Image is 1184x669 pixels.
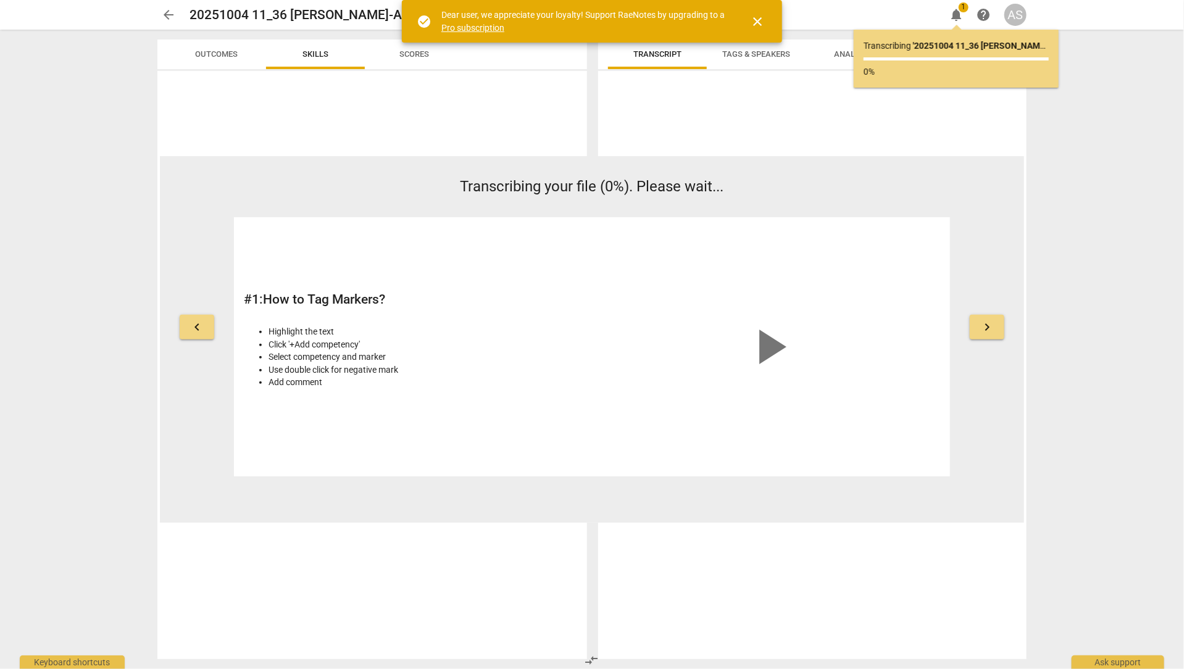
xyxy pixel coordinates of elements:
span: Tags & Speakers [722,49,790,59]
span: compare_arrows [585,653,599,668]
span: keyboard_arrow_right [980,320,994,334]
li: Add comment [269,376,585,389]
span: keyboard_arrow_left [190,320,204,334]
span: Transcribing your file (0%). Please wait... [461,178,724,195]
span: Outcomes [196,49,238,59]
span: check_circle [417,14,431,29]
span: Analytics [834,49,876,59]
h2: # 1 : How to Tag Markers? [244,292,585,307]
li: Click '+Add competency' [269,338,585,351]
a: Pro subscription [441,23,504,33]
button: Close [743,7,772,36]
span: close [750,14,765,29]
b: ' 20251004 11_36 [PERSON_NAME]-Azhar_otter_ai ' [913,41,1109,51]
span: play_arrow [740,317,799,376]
li: Use double click for negative mark [269,364,585,376]
span: notifications [949,7,964,22]
span: 1 [959,2,969,12]
li: Select competency and marker [269,351,585,364]
button: Notifications [945,4,967,26]
span: arrow_back [161,7,176,22]
button: AS [1004,4,1027,26]
span: Transcript [633,49,682,59]
p: 0% [864,65,1049,78]
li: Highlight the text [269,325,585,338]
span: Scores [399,49,429,59]
div: Dear user, we appreciate your loyalty! Support RaeNotes by upgrading to a [441,9,728,34]
h2: 20251004 11_36 [PERSON_NAME]-Azhar_otter_ai [190,7,475,23]
a: Help [972,4,994,26]
p: Transcribing ... [864,39,1049,52]
div: Keyboard shortcuts [20,655,125,669]
span: help [976,7,991,22]
span: Skills [302,49,328,59]
div: Ask support [1072,655,1164,669]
